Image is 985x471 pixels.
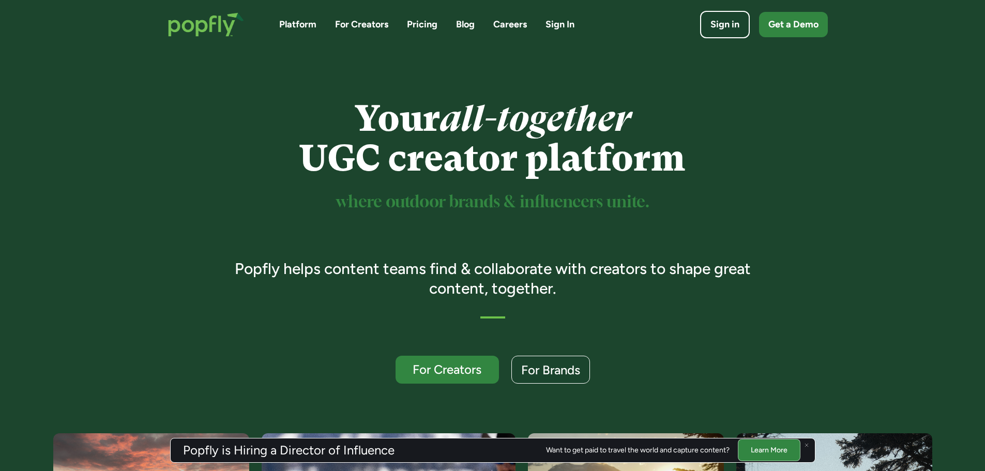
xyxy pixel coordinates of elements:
div: Get a Demo [768,18,819,31]
a: Sign in [700,11,750,38]
h3: Popfly is Hiring a Director of Influence [183,444,395,457]
a: For Creators [335,18,388,31]
a: home [158,2,254,47]
div: For Creators [405,363,490,376]
a: Get a Demo [759,12,828,37]
a: For Creators [396,356,499,384]
h1: Your UGC creator platform [220,99,765,178]
div: For Brands [521,363,580,376]
div: Want to get paid to travel the world and capture content? [546,446,730,454]
a: Pricing [407,18,437,31]
a: For Brands [511,356,590,384]
h3: Popfly helps content teams find & collaborate with creators to shape great content, together. [220,259,765,298]
a: Sign In [545,18,574,31]
a: Platform [279,18,316,31]
div: Sign in [710,18,739,31]
a: Blog [456,18,475,31]
em: all-together [440,98,631,140]
a: Careers [493,18,527,31]
a: Learn More [738,439,800,461]
sup: where outdoor brands & influencers unite. [336,194,649,210]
